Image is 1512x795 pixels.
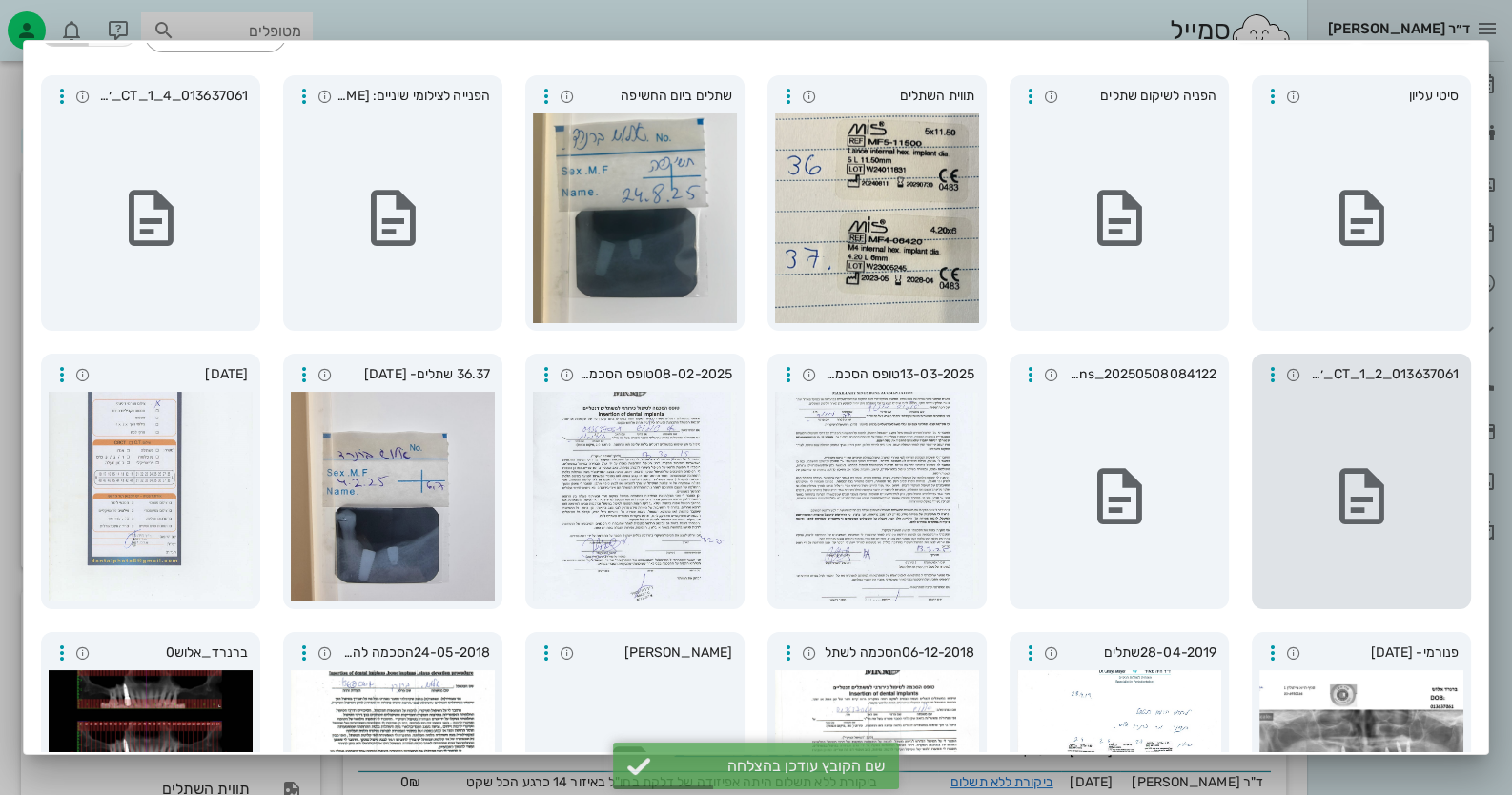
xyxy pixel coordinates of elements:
[337,364,490,385] span: 36.37 שתלים- [DATE]
[1306,642,1459,663] span: פנורמי- [DATE]
[95,364,248,385] span: [DATE]
[95,86,248,107] span: 013637061_CT_1_4_׳×׳—׳×׳•׳_
[822,642,974,663] span: 06-12-2018הסכמה לשתל
[1064,86,1216,107] span: הפניה לשיקום שתלים
[337,86,490,107] span: הפנייה לצילומי שיניים: [PERSON_NAME] - 13637061
[580,86,732,107] span: שתלים ביום החשיפה
[822,86,974,107] span: תווית השתלים
[822,364,974,385] span: 13-03-2025טופס הסכמה להרמת סינוס+שתלים
[1064,642,1216,663] span: 28-04-2019שתלים
[580,364,732,385] span: 08-02-2025טופס הסכמה לשתל
[1306,86,1459,107] span: סיטי עליון
[580,642,732,663] span: [PERSON_NAME]
[661,757,885,775] div: שם הקובץ עודכן בהצלחה
[1306,364,1459,385] span: 013637061_CT_1_2_׳©׳™׳ ׳™׳™׳_
[337,642,490,663] span: 24-05-2018הסכמה להרמת סינוס
[95,642,248,663] span: ברנרד_אלוש0
[1064,364,1216,385] span: lasttransactions_20250508084122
